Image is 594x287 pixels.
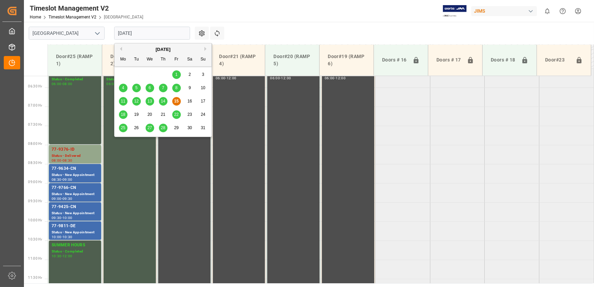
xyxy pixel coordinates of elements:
div: 10:00 [63,216,72,219]
div: Fr [172,55,181,64]
div: Status - New Appointment [52,230,98,235]
div: 10:30 [63,235,72,238]
span: 24 [201,112,205,117]
span: 10:00 Hr [28,218,42,222]
div: Th [159,55,167,64]
div: Choose Monday, August 4th, 2025 [119,84,127,92]
button: Help Center [555,3,570,19]
div: Choose Saturday, August 30th, 2025 [186,124,194,132]
div: Choose Monday, August 11th, 2025 [119,97,127,106]
button: show 0 new notifications [540,3,555,19]
div: Status - New Appointment [52,172,98,178]
span: 09:30 Hr [28,199,42,203]
div: 77-9425-CN [52,204,98,210]
div: 09:30 [52,216,62,219]
div: 10:30 [52,255,62,258]
div: Door#25 (RAMP 1) [53,50,96,70]
span: 15 [174,99,178,104]
div: Status - Completed [106,77,153,82]
span: 26 [134,125,138,130]
span: 07:00 Hr [28,104,42,107]
div: Choose Friday, August 29th, 2025 [172,124,181,132]
div: Choose Saturday, August 2nd, 2025 [186,70,194,79]
span: 06:30 Hr [28,84,42,88]
div: 12:00 [281,77,291,80]
div: Su [199,55,207,64]
div: 09:00 [63,178,72,181]
span: 2 [189,72,191,77]
div: Choose Monday, August 25th, 2025 [119,124,127,132]
div: Choose Saturday, August 9th, 2025 [186,84,194,92]
div: 06:00 [52,82,62,85]
div: Doors # 16 [379,54,410,67]
span: 11:00 Hr [28,257,42,260]
span: 20 [147,112,152,117]
span: 10:30 Hr [28,237,42,241]
span: 12 [134,99,138,104]
div: - [280,77,281,80]
div: Doors # 18 [488,54,518,67]
div: Choose Wednesday, August 27th, 2025 [146,124,154,132]
div: Choose Friday, August 8th, 2025 [172,84,181,92]
button: JIMS [471,4,540,17]
div: Choose Sunday, August 3rd, 2025 [199,70,207,79]
span: 25 [121,125,125,130]
div: - [62,235,63,238]
span: 09:00 Hr [28,180,42,184]
div: Status - New Appointment [52,210,98,216]
div: [DATE] [114,46,212,53]
div: Choose Monday, August 18th, 2025 [119,110,127,119]
div: Mo [119,55,127,64]
div: Choose Tuesday, August 5th, 2025 [132,84,141,92]
span: 10 [201,85,205,90]
span: 08:30 Hr [28,161,42,165]
div: 06:00 [106,82,116,85]
span: 7 [162,85,164,90]
input: DD.MM.YYYY [114,27,190,40]
div: 10:00 [52,235,62,238]
div: Doors # 17 [434,54,464,67]
div: 06:00 [216,77,226,80]
div: Status - Delivered [52,153,98,159]
span: 3 [202,72,204,77]
div: Choose Thursday, August 14th, 2025 [159,97,167,106]
div: 08:00 [63,82,72,85]
span: 16 [187,99,192,104]
div: We [146,55,154,64]
span: 8 [175,85,178,90]
span: 19 [134,112,138,117]
div: Choose Thursday, August 7th, 2025 [159,84,167,92]
img: Exertis%20JAM%20-%20Email%20Logo.jpg_1722504956.jpg [443,5,467,17]
button: open menu [92,28,102,39]
div: Sa [186,55,194,64]
div: Door#24 (RAMP 2) [108,50,151,70]
div: 77-9811-DE [52,223,98,230]
span: 9 [189,85,191,90]
button: Previous Month [118,47,122,51]
div: - [62,255,63,258]
div: Tu [132,55,141,64]
a: Home [30,15,41,19]
input: Type to search/select [29,27,105,40]
div: 77-9766-CN [52,184,98,191]
div: Choose Saturday, August 23rd, 2025 [186,110,194,119]
div: Choose Friday, August 22nd, 2025 [172,110,181,119]
span: 21 [161,112,165,117]
span: 27 [147,125,152,130]
div: Choose Friday, August 1st, 2025 [172,70,181,79]
div: 06:00 [270,77,280,80]
span: 6 [149,85,151,90]
div: Choose Thursday, August 21st, 2025 [159,110,167,119]
div: Timeslot Management V2 [30,3,143,13]
div: Choose Wednesday, August 6th, 2025 [146,84,154,92]
span: 17 [201,99,205,104]
span: 4 [122,85,124,90]
span: 28 [161,125,165,130]
div: Status - New Appointment [52,191,98,197]
span: 11 [121,99,125,104]
span: 22 [174,112,178,117]
div: JIMS [471,6,537,16]
span: 18 [121,112,125,117]
div: Choose Sunday, August 24th, 2025 [199,110,207,119]
span: 13 [147,99,152,104]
